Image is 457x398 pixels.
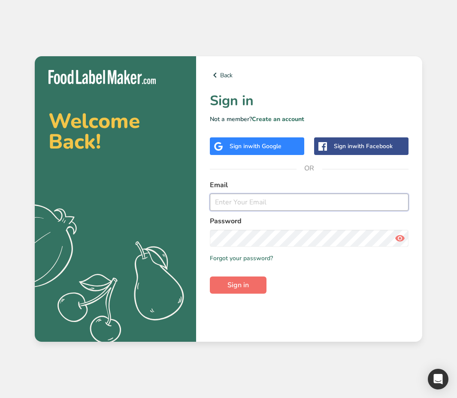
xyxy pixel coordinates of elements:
a: Back [210,70,409,80]
button: Sign in [210,276,266,294]
span: Sign in [227,280,249,290]
img: Food Label Maker [48,70,156,84]
div: Sign in [230,142,281,151]
input: Enter Your Email [210,194,409,211]
a: Create an account [252,115,304,123]
h1: Sign in [210,91,409,111]
label: Email [210,180,409,190]
a: Forgot your password? [210,254,273,263]
div: Sign in [334,142,393,151]
div: Open Intercom Messenger [428,369,448,389]
span: with Google [248,142,281,150]
span: with Facebook [352,142,393,150]
h2: Welcome Back! [48,111,182,152]
p: Not a member? [210,115,409,124]
span: OR [297,155,322,181]
label: Password [210,216,409,226]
